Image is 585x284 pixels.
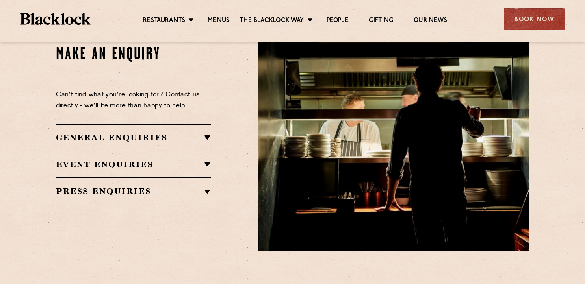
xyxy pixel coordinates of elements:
[20,13,91,25] img: BL_Textured_Logo-footer-cropped.svg
[327,17,349,26] a: People
[56,45,212,65] h2: Make an Enquiry
[56,90,212,111] p: Can't find what you're looking for? Contact us directly - we'll be more than happy to help.
[369,17,393,26] a: Gifting
[504,8,565,30] div: Book Now
[56,159,212,169] h2: Event Enquiries
[414,17,447,26] a: Our News
[56,186,212,196] h2: Press Enquiries
[143,17,185,26] a: Restaurants
[56,133,212,142] h2: General Enquiries
[208,17,230,26] a: Menus
[240,17,304,26] a: The Blacklock Way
